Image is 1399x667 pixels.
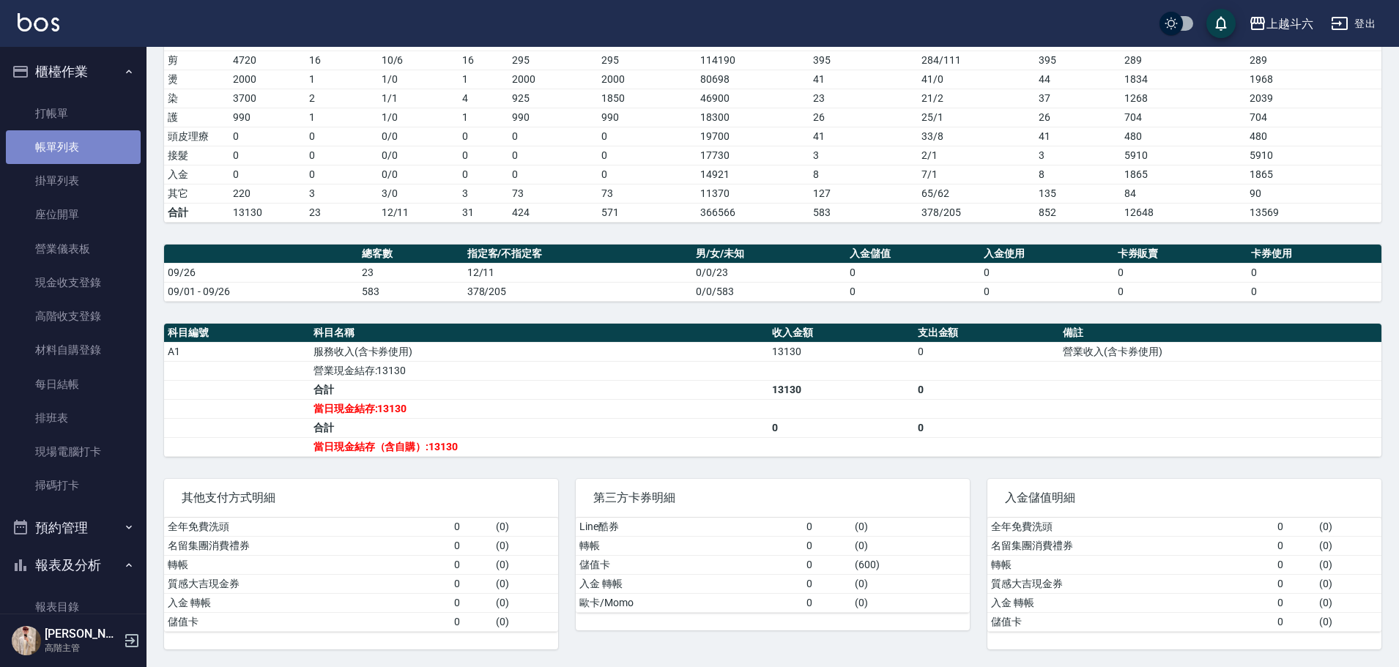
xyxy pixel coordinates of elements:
[378,203,459,222] td: 12/11
[378,127,459,146] td: 0 / 0
[508,146,598,165] td: 0
[809,51,918,70] td: 395
[697,127,809,146] td: 19700
[459,203,508,222] td: 31
[6,97,141,130] a: 打帳單
[164,108,229,127] td: 護
[1059,324,1381,343] th: 備註
[229,70,305,89] td: 2000
[1247,245,1381,264] th: 卡券使用
[768,418,914,437] td: 0
[459,108,508,127] td: 1
[1121,127,1247,146] td: 480
[1247,282,1381,301] td: 0
[598,203,697,222] td: 571
[1315,518,1381,537] td: ( 0 )
[229,184,305,203] td: 220
[459,89,508,108] td: 4
[459,165,508,184] td: 0
[164,184,229,203] td: 其它
[6,469,141,502] a: 掃碼打卡
[576,536,803,555] td: 轉帳
[846,245,980,264] th: 入金儲值
[6,266,141,299] a: 現金收支登錄
[697,70,809,89] td: 80698
[1059,342,1381,361] td: 營業收入(含卡券使用)
[768,342,914,361] td: 13130
[464,282,693,301] td: 378/205
[164,282,358,301] td: 09/01 - 09/26
[1315,555,1381,574] td: ( 0 )
[450,612,493,631] td: 0
[378,165,459,184] td: 0 / 0
[6,333,141,367] a: 材料自購登錄
[576,555,803,574] td: 儲值卡
[598,70,697,89] td: 2000
[450,574,493,593] td: 0
[492,536,558,555] td: ( 0 )
[358,282,464,301] td: 583
[809,165,918,184] td: 8
[1121,108,1247,127] td: 704
[1035,89,1121,108] td: 37
[358,263,464,282] td: 23
[697,203,809,222] td: 366566
[164,51,229,70] td: 剪
[1035,165,1121,184] td: 8
[1114,282,1248,301] td: 0
[6,590,141,624] a: 報表目錄
[464,263,693,282] td: 12/11
[1121,203,1247,222] td: 12648
[1121,70,1247,89] td: 1834
[508,165,598,184] td: 0
[803,536,851,555] td: 0
[305,51,378,70] td: 16
[164,89,229,108] td: 染
[803,593,851,612] td: 0
[6,368,141,401] a: 每日結帳
[6,299,141,333] a: 高階收支登錄
[851,518,970,537] td: ( 0 )
[914,380,1060,399] td: 0
[305,108,378,127] td: 1
[987,518,1381,632] table: a dense table
[1246,203,1381,222] td: 13569
[182,491,541,505] span: 其他支付方式明細
[1121,165,1247,184] td: 1865
[508,127,598,146] td: 0
[492,612,558,631] td: ( 0 )
[164,555,450,574] td: 轉帳
[164,245,1381,302] table: a dense table
[164,342,310,361] td: A1
[164,324,310,343] th: 科目編號
[1035,146,1121,165] td: 3
[450,536,493,555] td: 0
[846,263,980,282] td: 0
[918,184,1035,203] td: 65 / 62
[492,574,558,593] td: ( 0 )
[918,146,1035,165] td: 2 / 1
[768,380,914,399] td: 13130
[164,518,450,537] td: 全年免費洗頭
[508,108,598,127] td: 990
[1315,536,1381,555] td: ( 0 )
[576,518,970,613] table: a dense table
[1246,89,1381,108] td: 2039
[450,518,493,537] td: 0
[1315,612,1381,631] td: ( 0 )
[164,146,229,165] td: 接髮
[6,435,141,469] a: 現場電腦打卡
[1035,70,1121,89] td: 44
[598,184,697,203] td: 73
[229,127,305,146] td: 0
[598,127,697,146] td: 0
[164,263,358,282] td: 09/26
[6,546,141,584] button: 報表及分析
[576,518,803,537] td: Line酷券
[1121,89,1247,108] td: 1268
[851,593,970,612] td: ( 0 )
[1114,263,1248,282] td: 0
[809,203,918,222] td: 583
[378,108,459,127] td: 1 / 0
[378,146,459,165] td: 0 / 0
